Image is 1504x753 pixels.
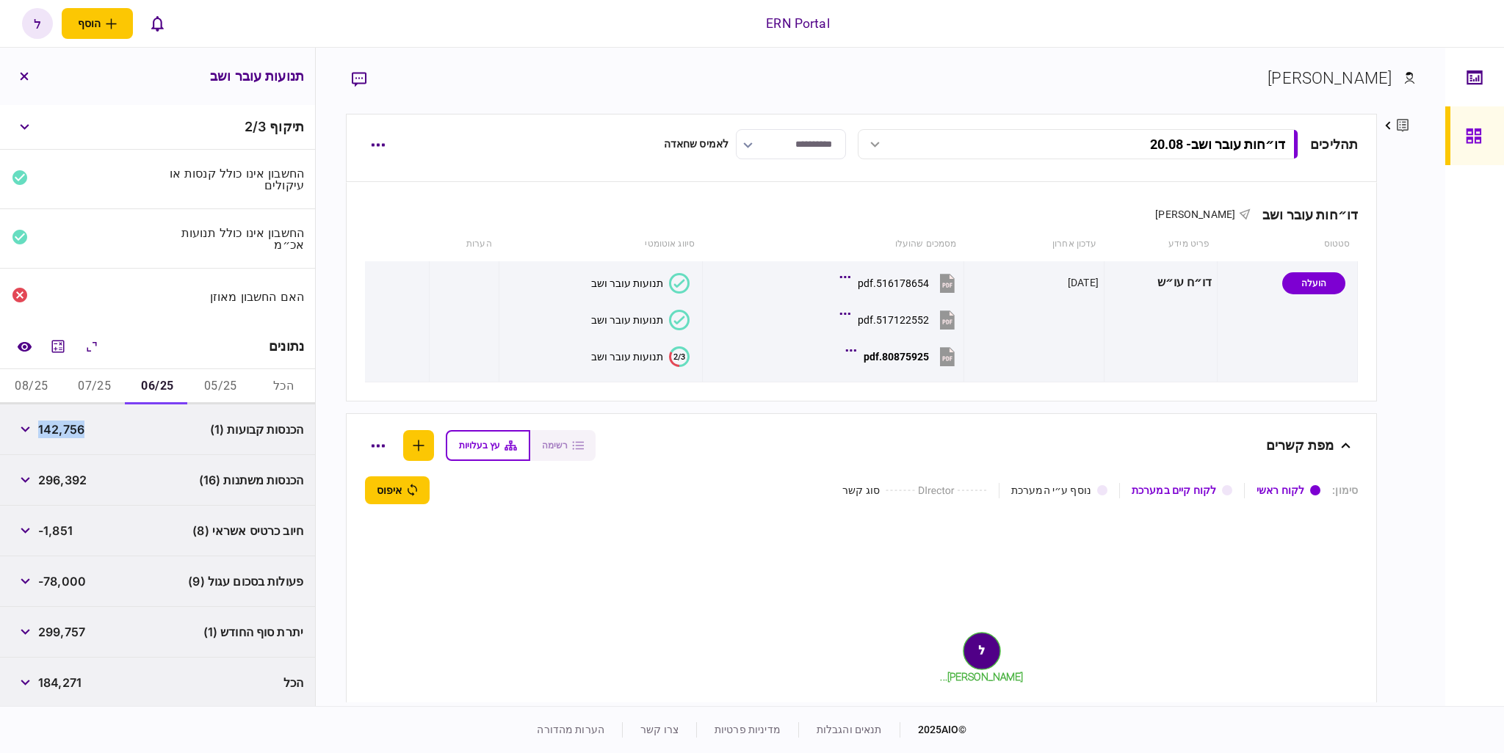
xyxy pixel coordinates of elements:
div: לקוח ראשי [1257,483,1304,498]
div: תנועות עובר ושב [591,314,663,326]
span: 2 / 3 [245,119,266,134]
button: פתח רשימת התראות [142,8,173,39]
th: הערות [430,228,499,261]
span: 142,756 [38,421,84,438]
span: -78,000 [38,572,86,590]
button: תנועות עובר ושב [591,310,690,330]
span: 184,271 [38,674,82,691]
th: סטטוס [1217,228,1357,261]
button: הרחב\כווץ הכל [79,333,105,360]
div: דו״חות עובר ושב - 20.08 [1150,137,1285,152]
span: יתרת סוף החודש (1) [203,623,303,641]
div: החשבון אינו כולל תנועות אכ״מ [164,227,305,250]
span: -1,851 [38,522,73,539]
span: רשימה [542,440,568,451]
th: מסמכים שהועלו [702,228,963,261]
button: 2/3תנועות עובר ושב [591,346,690,367]
div: תנועות עובר ושב [591,277,663,289]
span: פעולות בסכום עגול (9) [188,572,303,590]
span: חיוב כרטיס אשראי (8) [192,522,303,539]
div: ERN Portal [766,14,829,33]
div: [PERSON_NAME] [1268,66,1392,90]
span: 299,757 [38,623,85,641]
button: 80875925.pdf [849,340,958,373]
button: 07/25 [63,369,126,404]
th: סיווג אוטומטי [499,228,702,261]
button: 517122552.pdf [843,303,958,336]
tspan: [PERSON_NAME]... [940,671,1023,683]
button: דו״חות עובר ושב- 20.08 [858,129,1298,159]
div: מפת קשרים [1266,430,1334,461]
div: 80875925.pdf [864,351,929,363]
button: הכל [252,369,315,404]
a: מדיניות פרטיות [715,724,781,735]
button: עץ בעלויות [446,430,530,461]
th: עדכון אחרון [963,228,1104,261]
span: 296,392 [38,471,87,489]
div: 517122552.pdf [858,314,929,326]
span: תיקוף [270,119,304,134]
a: השוואה למסמך [11,333,37,360]
span: הכנסות משתנות (16) [199,471,303,489]
a: צרו קשר [640,724,679,735]
div: לאמיס שחאדה [664,137,728,152]
button: פתח תפריט להוספת לקוח [62,8,133,39]
a: תנאים והגבלות [817,724,882,735]
th: פריט מידע [1104,228,1218,261]
button: איפוס [365,476,430,504]
div: לקוח קיים במערכת [1132,483,1216,498]
button: 05/25 [189,369,252,404]
a: הערות מהדורה [537,724,604,735]
div: האם החשבון מאוזן [164,291,305,302]
span: עץ בעלויות [459,440,500,451]
div: נתונים [269,339,304,354]
div: החשבון אינו כולל קנסות או עיקולים [164,167,305,191]
div: סוג קשר [842,483,880,498]
div: תהליכים [1310,134,1358,154]
text: ל [979,644,985,656]
div: 516178654.pdf [858,277,929,289]
span: הכנסות קבועות (1) [210,421,303,438]
button: רשימה [530,430,596,461]
div: דו״חות עובר ושב [1251,207,1358,222]
div: דו״ח עו״ש [1110,266,1212,299]
div: [DATE] [1068,275,1099,290]
div: נוסף ע״י המערכת [1011,483,1091,498]
h3: תנועות עובר ושב [210,70,304,83]
div: © 2025 AIO [900,722,967,738]
button: ל [22,8,53,39]
button: תנועות עובר ושב [591,273,690,294]
div: סימון : [1332,483,1358,498]
button: מחשבון [45,333,71,360]
button: 06/25 [126,369,189,404]
span: [PERSON_NAME] [1155,208,1235,220]
div: תנועות עובר ושב [591,351,663,363]
div: הועלה [1282,272,1345,294]
span: הכל [283,674,303,691]
text: 2/3 [673,352,685,361]
button: 516178654.pdf [843,266,958,299]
